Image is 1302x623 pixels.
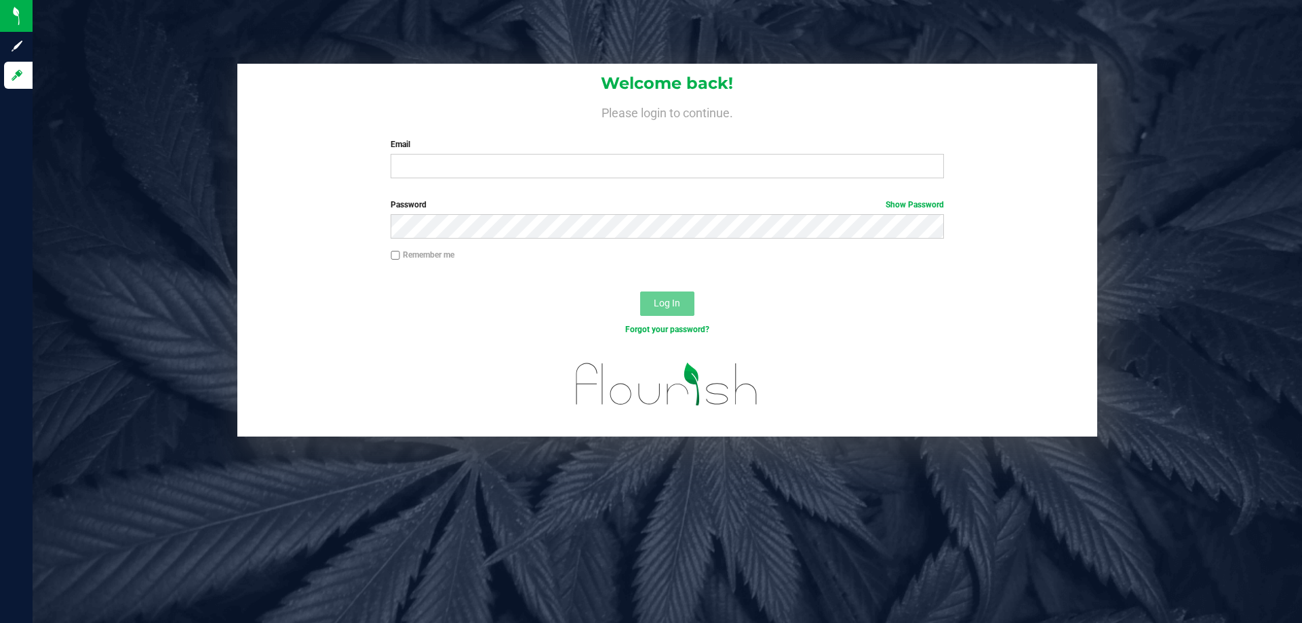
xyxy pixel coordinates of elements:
[10,39,24,53] inline-svg: Sign up
[391,200,427,209] span: Password
[640,292,694,316] button: Log In
[237,103,1097,119] h4: Please login to continue.
[10,68,24,82] inline-svg: Log in
[886,200,944,209] a: Show Password
[654,298,680,308] span: Log In
[391,249,454,261] label: Remember me
[391,138,943,150] label: Email
[625,325,709,334] a: Forgot your password?
[237,75,1097,92] h1: Welcome back!
[559,350,774,419] img: flourish_logo.svg
[391,251,400,260] input: Remember me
